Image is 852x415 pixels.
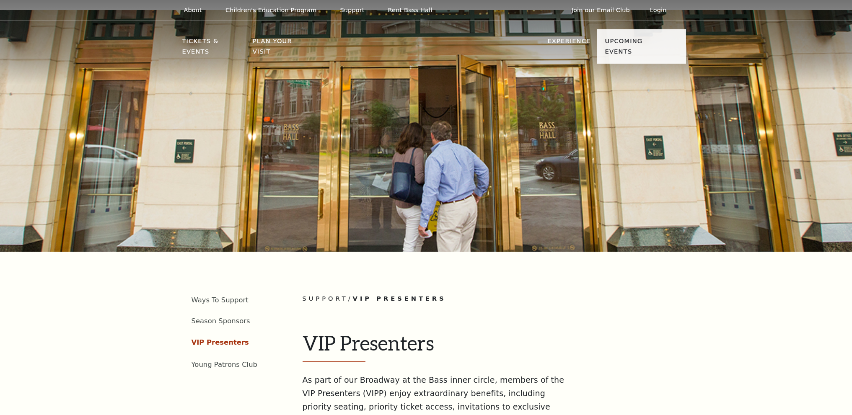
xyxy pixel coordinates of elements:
p: Rent Bass Hall [388,7,432,14]
a: VIP Presenters [192,338,249,346]
a: Young Patrons Club [192,361,258,369]
a: Season Sponsors [192,317,250,325]
h1: VIP Presenters [303,331,686,362]
a: Ways To Support [192,296,249,304]
span: VIP Presenters [353,295,446,302]
p: Plan Your Visit [253,36,311,62]
p: Children's Education Program [225,7,317,14]
span: Support [303,295,348,302]
p: About [184,7,202,14]
p: Upcoming Events [605,36,670,62]
p: Tickets & Events [182,36,247,62]
p: / [303,294,686,304]
p: Support [340,7,365,14]
p: Experience [547,36,590,51]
